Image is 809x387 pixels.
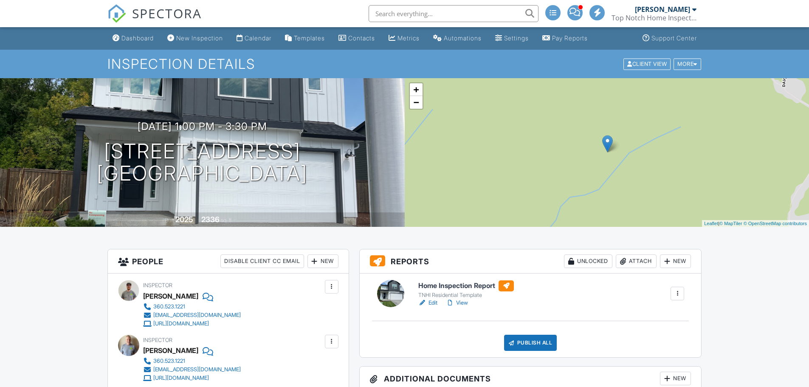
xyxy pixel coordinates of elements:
[143,337,172,343] span: Inspector
[744,221,807,226] a: © OpenStreetMap contributors
[97,140,307,185] h1: [STREET_ADDRESS] [GEOGRAPHIC_DATA]
[418,280,514,291] h6: Home Inspection Report
[245,34,271,42] div: Calendar
[410,96,423,109] a: Zoom out
[335,31,378,46] a: Contacts
[165,217,174,223] span: Built
[539,31,591,46] a: Pay Reports
[143,374,241,382] a: [URL][DOMAIN_NAME]
[153,303,185,310] div: 360.523.1221
[660,372,691,385] div: New
[492,31,532,46] a: Settings
[153,358,185,364] div: 360.523.1221
[616,254,657,268] div: Attach
[107,4,126,23] img: The Best Home Inspection Software - Spectora
[143,357,241,365] a: 360.523.1221
[702,220,809,227] div: |
[444,34,482,42] div: Automations
[143,311,241,319] a: [EMAIL_ADDRESS][DOMAIN_NAME]
[143,344,198,357] div: [PERSON_NAME]
[369,5,538,22] input: Search everything...
[132,4,202,22] span: SPECTORA
[175,215,193,224] div: 2025
[176,34,223,42] div: New Inspection
[635,5,690,14] div: [PERSON_NAME]
[109,31,157,46] a: Dashboard
[360,249,702,274] h3: Reports
[143,365,241,374] a: [EMAIL_ADDRESS][DOMAIN_NAME]
[504,34,529,42] div: Settings
[143,282,172,288] span: Inspector
[612,14,696,22] div: Top Notch Home Inspection
[719,221,742,226] a: © MapTiler
[164,31,226,46] a: New Inspection
[623,60,673,67] a: Client View
[153,375,209,381] div: [URL][DOMAIN_NAME]
[410,83,423,96] a: Zoom in
[639,31,700,46] a: Support Center
[143,290,198,302] div: [PERSON_NAME]
[121,34,154,42] div: Dashboard
[153,366,241,373] div: [EMAIL_ADDRESS][DOMAIN_NAME]
[348,34,375,42] div: Contacts
[446,299,468,307] a: View
[233,31,275,46] a: Calendar
[418,292,514,299] div: TNHI Residential Template
[221,217,233,223] span: sq. ft.
[220,254,304,268] div: Disable Client CC Email
[651,34,697,42] div: Support Center
[143,302,241,311] a: 360.523.1221
[307,254,338,268] div: New
[397,34,420,42] div: Metrics
[201,215,220,224] div: 2336
[504,335,557,351] div: Publish All
[564,254,612,268] div: Unlocked
[294,34,325,42] div: Templates
[430,31,485,46] a: Automations (Advanced)
[704,221,718,226] a: Leaflet
[418,299,437,307] a: Edit
[153,312,241,319] div: [EMAIL_ADDRESS][DOMAIN_NAME]
[107,56,702,71] h1: Inspection Details
[107,11,202,29] a: SPECTORA
[552,34,588,42] div: Pay Reports
[153,320,209,327] div: [URL][DOMAIN_NAME]
[660,254,691,268] div: New
[143,319,241,328] a: [URL][DOMAIN_NAME]
[282,31,328,46] a: Templates
[418,280,514,299] a: Home Inspection Report TNHI Residential Template
[674,58,701,70] div: More
[385,31,423,46] a: Metrics
[623,58,671,70] div: Client View
[138,121,267,132] h3: [DATE] 1:00 pm - 3:30 pm
[108,249,349,274] h3: People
